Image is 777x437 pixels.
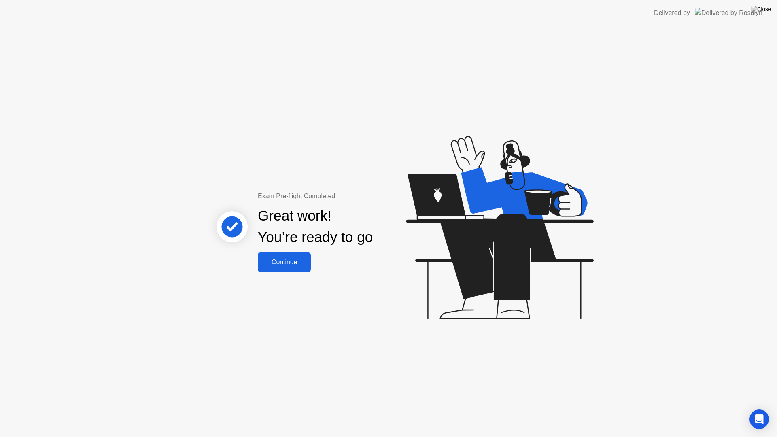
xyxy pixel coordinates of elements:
button: Continue [258,252,311,272]
div: Great work! You’re ready to go [258,205,373,248]
div: Delivered by [654,8,690,18]
div: Exam Pre-flight Completed [258,191,425,201]
div: Continue [260,259,308,266]
img: Close [751,6,771,13]
div: Open Intercom Messenger [749,409,769,429]
img: Delivered by Rosalyn [695,8,762,17]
